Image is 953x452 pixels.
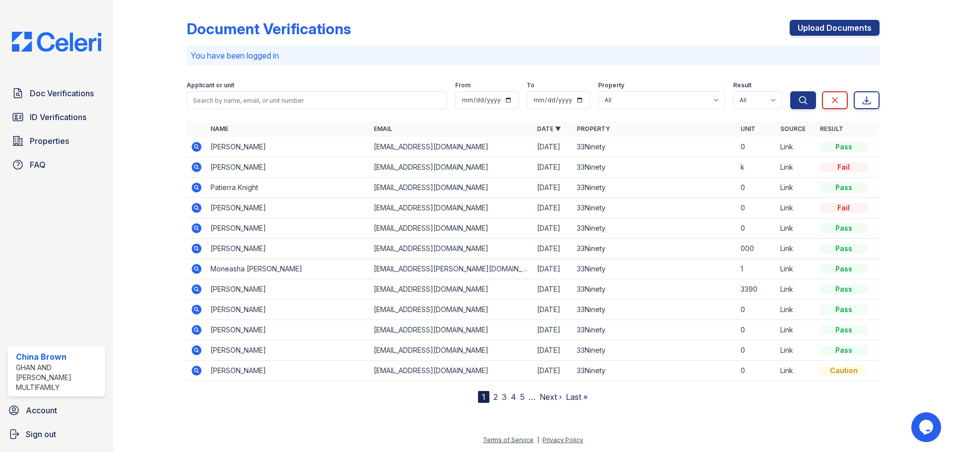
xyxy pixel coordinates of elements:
[776,361,816,381] td: Link
[737,157,776,178] td: k
[737,340,776,361] td: 0
[511,392,516,402] a: 4
[533,198,573,218] td: [DATE]
[776,320,816,340] td: Link
[566,392,588,402] a: Last »
[533,279,573,300] td: [DATE]
[820,244,868,254] div: Pass
[533,340,573,361] td: [DATE]
[533,157,573,178] td: [DATE]
[776,340,816,361] td: Link
[573,218,736,239] td: 33Ninety
[206,137,370,157] td: [PERSON_NAME]
[529,391,536,403] span: …
[573,361,736,381] td: 33Ninety
[733,81,751,89] label: Result
[820,264,868,274] div: Pass
[206,361,370,381] td: [PERSON_NAME]
[206,320,370,340] td: [PERSON_NAME]
[820,142,868,152] div: Pass
[820,183,868,193] div: Pass
[573,340,736,361] td: 33Ninety
[206,198,370,218] td: [PERSON_NAME]
[776,157,816,178] td: Link
[187,81,234,89] label: Applicant or unit
[573,279,736,300] td: 33Ninety
[8,107,105,127] a: ID Verifications
[573,259,736,279] td: 33Ninety
[527,81,535,89] label: To
[543,436,583,444] a: Privacy Policy
[737,279,776,300] td: 3390
[370,198,533,218] td: [EMAIL_ADDRESS][DOMAIN_NAME]
[187,91,447,109] input: Search by name, email, or unit number
[370,178,533,198] td: [EMAIL_ADDRESS][DOMAIN_NAME]
[520,392,525,402] a: 5
[776,239,816,259] td: Link
[370,259,533,279] td: [EMAIL_ADDRESS][PERSON_NAME][DOMAIN_NAME]
[30,111,86,123] span: ID Verifications
[206,340,370,361] td: [PERSON_NAME]
[911,412,943,442] iframe: chat widget
[776,300,816,320] td: Link
[533,361,573,381] td: [DATE]
[737,259,776,279] td: 1
[820,284,868,294] div: Pass
[737,320,776,340] td: 0
[820,125,843,132] a: Result
[4,32,109,52] img: CE_Logo_Blue-a8612792a0a2168367f1c8372b55b34899dd931a85d93a1a3d3e32e68fde9ad4.png
[737,198,776,218] td: 0
[187,20,351,38] div: Document Verifications
[206,218,370,239] td: [PERSON_NAME]
[483,436,534,444] a: Terms of Service
[776,259,816,279] td: Link
[737,239,776,259] td: 000
[537,436,539,444] div: |
[820,162,868,172] div: Fail
[502,392,507,402] a: 3
[8,131,105,151] a: Properties
[374,125,392,132] a: Email
[776,137,816,157] td: Link
[533,137,573,157] td: [DATE]
[533,320,573,340] td: [DATE]
[780,125,806,132] a: Source
[820,305,868,315] div: Pass
[206,178,370,198] td: Patierra Knight
[537,125,561,132] a: Date ▼
[737,300,776,320] td: 0
[737,178,776,198] td: 0
[533,259,573,279] td: [DATE]
[820,203,868,213] div: Fail
[370,239,533,259] td: [EMAIL_ADDRESS][DOMAIN_NAME]
[370,137,533,157] td: [EMAIL_ADDRESS][DOMAIN_NAME]
[493,392,498,402] a: 2
[26,404,57,416] span: Account
[455,81,471,89] label: From
[737,137,776,157] td: 0
[210,125,228,132] a: Name
[737,218,776,239] td: 0
[820,366,868,376] div: Caution
[573,239,736,259] td: 33Ninety
[573,300,736,320] td: 33Ninety
[206,259,370,279] td: Moneasha [PERSON_NAME]
[533,300,573,320] td: [DATE]
[573,178,736,198] td: 33Ninety
[776,198,816,218] td: Link
[370,361,533,381] td: [EMAIL_ADDRESS][DOMAIN_NAME]
[790,20,880,36] a: Upload Documents
[776,279,816,300] td: Link
[533,178,573,198] td: [DATE]
[573,157,736,178] td: 33Ninety
[598,81,624,89] label: Property
[191,50,876,62] p: You have been logged in
[370,300,533,320] td: [EMAIL_ADDRESS][DOMAIN_NAME]
[8,83,105,103] a: Doc Verifications
[820,325,868,335] div: Pass
[26,428,56,440] span: Sign out
[533,239,573,259] td: [DATE]
[776,178,816,198] td: Link
[573,198,736,218] td: 33Ninety
[737,361,776,381] td: 0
